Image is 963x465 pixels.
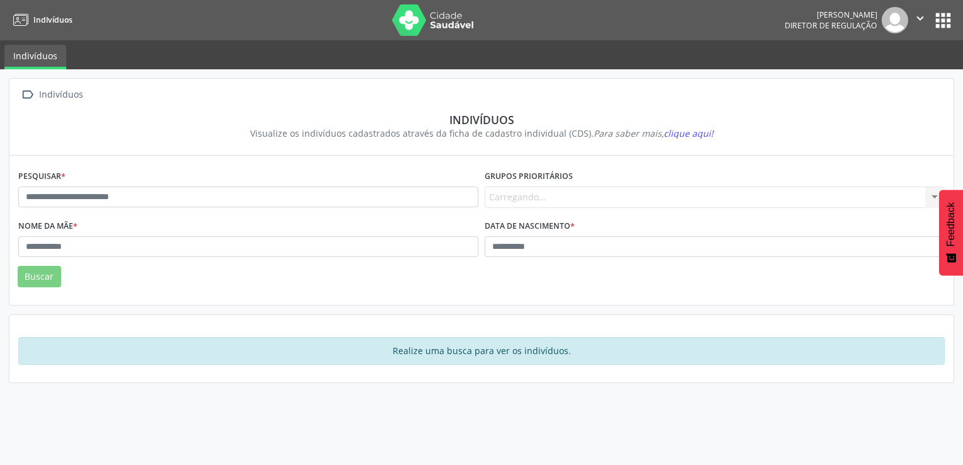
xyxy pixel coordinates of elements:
[18,337,945,365] div: Realize uma busca para ver os indivíduos.
[18,86,37,104] i: 
[33,14,72,25] span: Indivíduos
[9,9,72,30] a: Indivíduos
[485,217,575,236] label: Data de nascimento
[785,9,877,20] div: [PERSON_NAME]
[945,202,957,246] span: Feedback
[908,7,932,33] button: 
[18,167,66,187] label: Pesquisar
[932,9,954,32] button: apps
[18,86,85,104] a:  Indivíduos
[939,190,963,275] button: Feedback - Mostrar pesquisa
[18,217,78,236] label: Nome da mãe
[27,113,936,127] div: Indivíduos
[18,266,61,287] button: Buscar
[882,7,908,33] img: img
[594,127,713,139] i: Para saber mais,
[485,167,573,187] label: Grupos prioritários
[664,127,713,139] span: clique aqui!
[37,86,85,104] div: Indivíduos
[785,20,877,31] span: Diretor de regulação
[27,127,936,140] div: Visualize os indivíduos cadastrados através da ficha de cadastro individual (CDS).
[913,11,927,25] i: 
[4,45,66,69] a: Indivíduos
